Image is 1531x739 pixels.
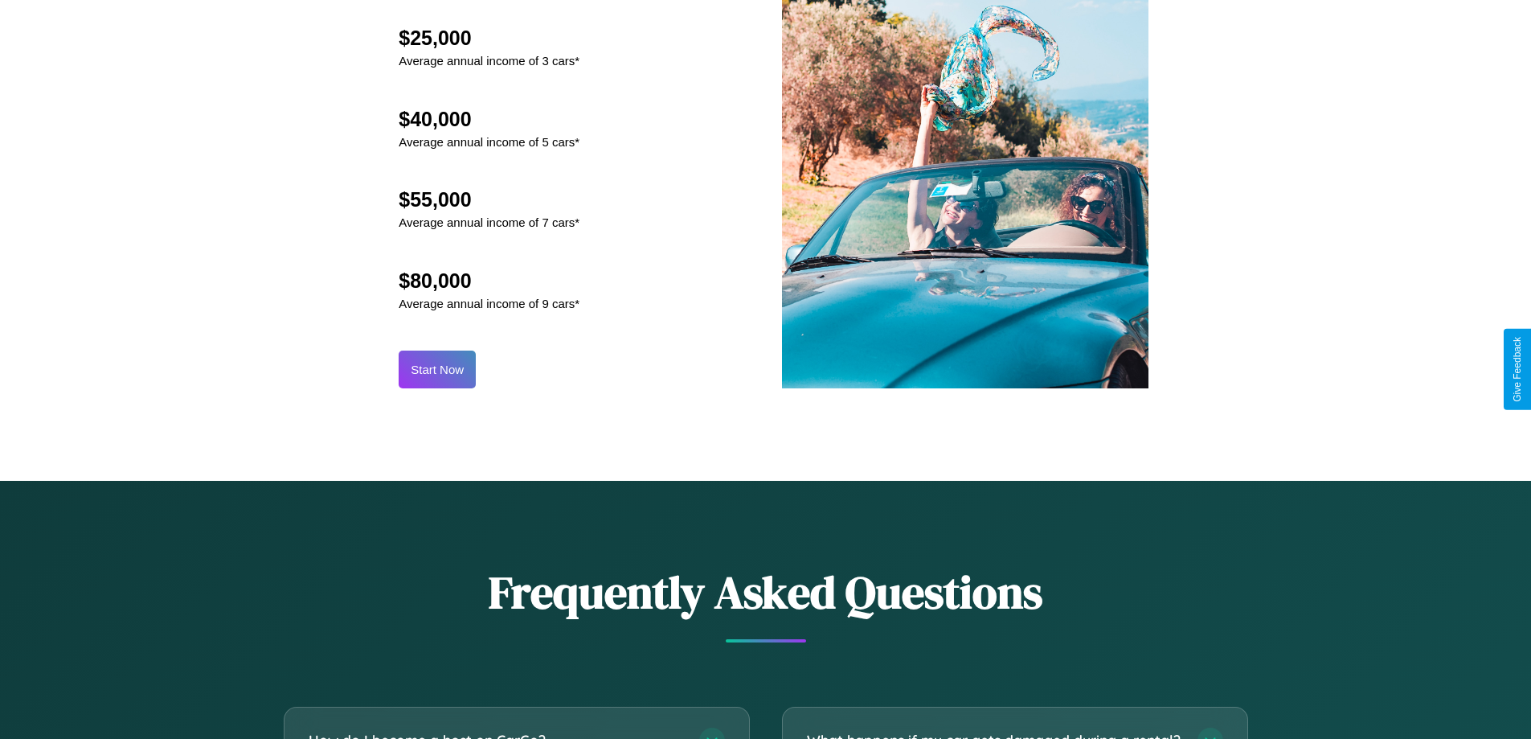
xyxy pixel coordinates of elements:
[284,561,1248,623] h2: Frequently Asked Questions
[1512,337,1523,402] div: Give Feedback
[399,27,579,50] h2: $25,000
[399,211,579,233] p: Average annual income of 7 cars*
[399,293,579,314] p: Average annual income of 9 cars*
[399,108,579,131] h2: $40,000
[399,50,579,72] p: Average annual income of 3 cars*
[399,269,579,293] h2: $80,000
[399,188,579,211] h2: $55,000
[399,351,476,388] button: Start Now
[399,131,579,153] p: Average annual income of 5 cars*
